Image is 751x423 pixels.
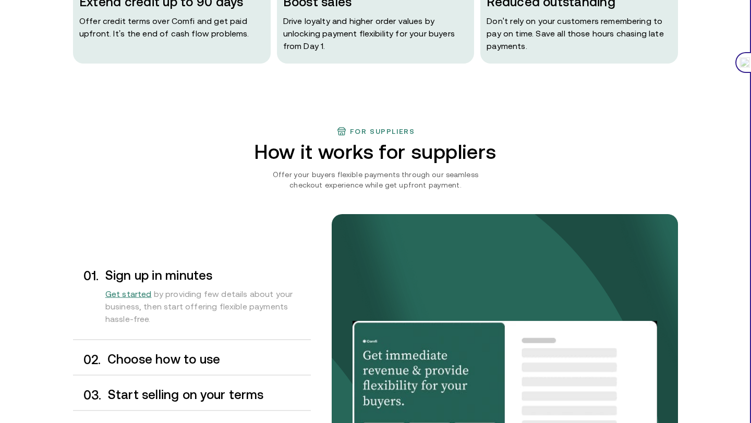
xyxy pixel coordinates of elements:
div: 0 2 . [73,352,101,366]
div: 0 1 . [73,268,99,335]
h2: How it works for suppliers [224,141,528,163]
h3: Sign up in minutes [105,268,311,282]
a: Get started [105,289,154,298]
h3: Start selling on your terms [108,388,311,401]
div: 0 3 . [73,388,102,402]
div: by providing few details about your business, then start offering flexible payments hassle-free. [105,282,311,335]
p: Offer credit terms over Comfi and get paid upfront. It’s the end of cash flow problems. [79,15,264,40]
h3: For suppliers [350,127,415,135]
p: Drive loyalty and higher order values by unlocking payment flexibility for your buyers from Day 1. [283,15,468,52]
img: finance [336,126,347,136]
p: Offer your buyers flexible payments through our seamless checkout experience while get upfront pa... [257,169,494,190]
h3: Choose how to use [107,352,311,366]
span: Get started [105,289,152,298]
p: Don ' t rely on your customers remembering to pay on time. Save all those hours chasing late paym... [487,15,672,52]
